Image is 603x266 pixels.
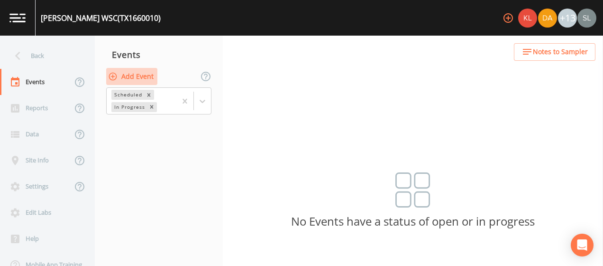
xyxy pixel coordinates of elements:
img: 0d5b2d5fd6ef1337b72e1b2735c28582 [577,9,596,28]
div: Remove In Progress [146,102,157,112]
div: Kler Teran [518,9,538,28]
div: Remove Scheduled [144,90,154,100]
img: logo [9,13,26,22]
div: In Progress [111,102,146,112]
div: Scheduled [111,90,144,100]
div: Open Intercom Messenger [571,234,594,256]
span: Notes to Sampler [533,46,588,58]
div: +13 [558,9,577,28]
img: svg%3e [395,172,430,208]
div: David Weber [538,9,557,28]
div: Events [95,43,223,66]
img: 9c4450d90d3b8045b2e5fa62e4f92659 [518,9,537,28]
div: [PERSON_NAME] WSC (TX1660010) [41,12,161,24]
button: Add Event [106,68,157,85]
p: No Events have a status of open or in progress [223,217,603,226]
img: a84961a0472e9debc750dd08a004988d [538,9,557,28]
button: Notes to Sampler [514,43,595,61]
